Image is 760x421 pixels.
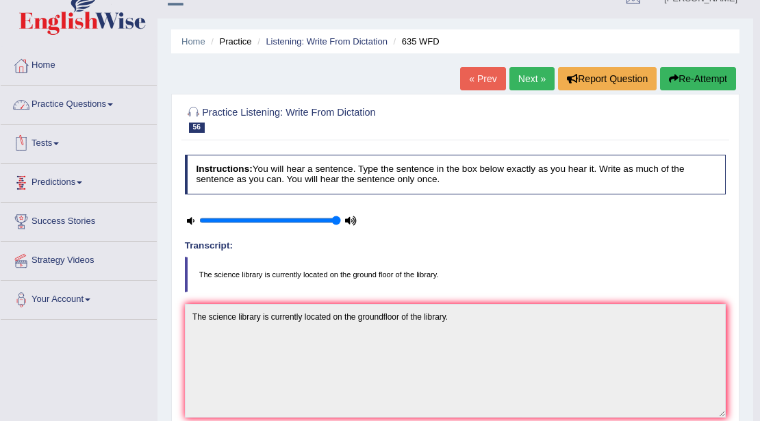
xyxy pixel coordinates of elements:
a: Strategy Videos [1,242,157,276]
a: Predictions [1,164,157,198]
li: 635 WFD [390,35,440,48]
span: 56 [189,123,205,133]
a: Home [181,36,205,47]
h4: You will hear a sentence. Type the sentence in the box below exactly as you hear it. Write as muc... [185,155,726,194]
a: Success Stories [1,203,157,237]
blockquote: The science library is currently located on the ground floor of the library. [185,257,726,292]
a: Your Account [1,281,157,315]
h2: Practice Listening: Write From Dictation [185,104,520,133]
button: Report Question [558,67,657,90]
h4: Transcript: [185,241,726,251]
a: « Prev [460,67,505,90]
a: Home [1,47,157,81]
li: Practice [207,35,251,48]
button: Re-Attempt [660,67,736,90]
a: Tests [1,125,157,159]
b: Instructions: [196,164,252,174]
a: Next » [509,67,555,90]
a: Practice Questions [1,86,157,120]
a: Listening: Write From Dictation [266,36,388,47]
